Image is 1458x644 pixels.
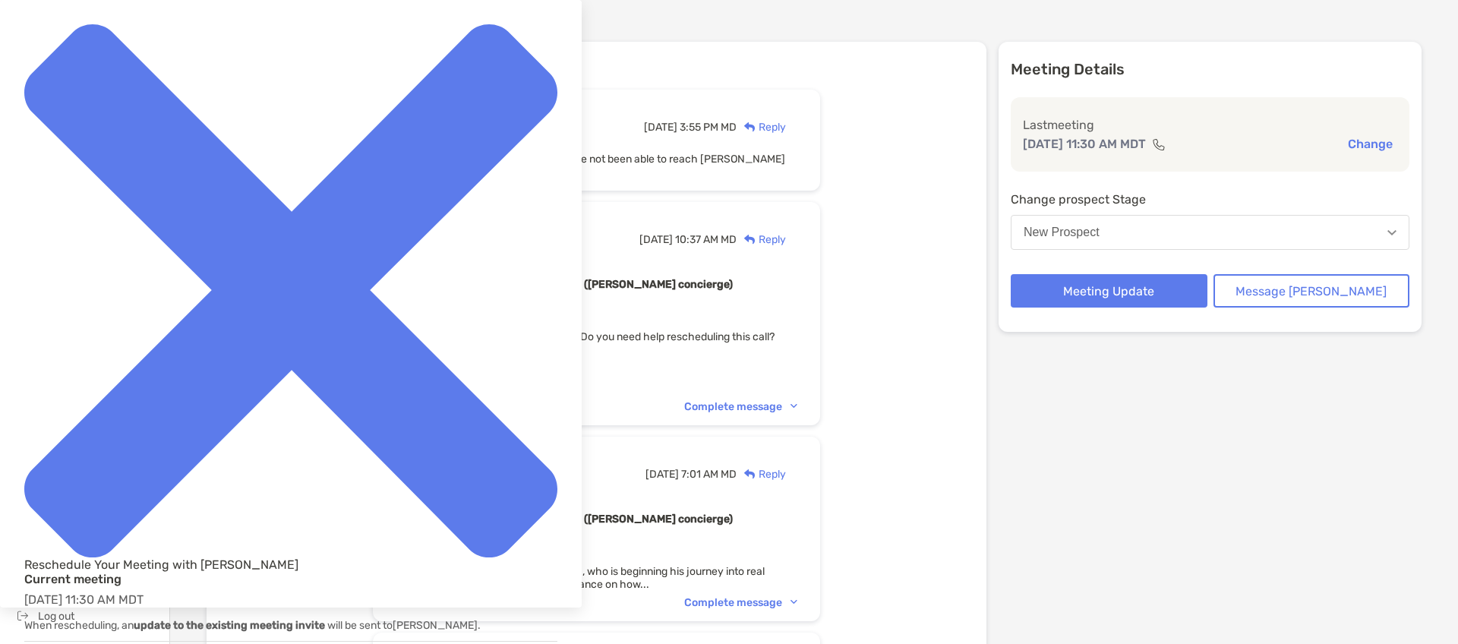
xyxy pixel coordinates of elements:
img: close modal icon [24,24,557,557]
div: Reschedule Your Meeting with [PERSON_NAME] [24,557,557,572]
div: [DATE] 11:30 AM MDT [24,572,557,642]
b: update to the existing meeting invite [134,619,325,632]
h4: Current meeting [24,572,557,586]
p: When rescheduling, an will be sent to [PERSON_NAME] . [24,616,557,635]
